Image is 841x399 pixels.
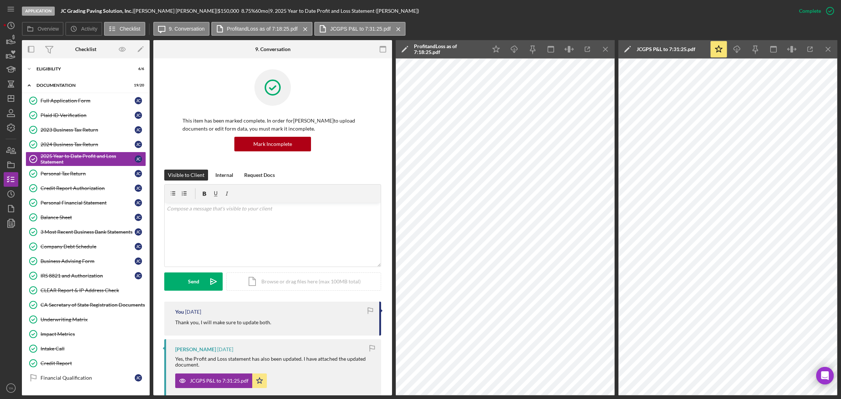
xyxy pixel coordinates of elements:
div: J C [135,272,142,279]
a: Credit Report AuthorizationJC [26,181,146,195]
span: $150,000 [218,8,239,14]
button: Checklist [104,22,145,36]
label: ProfitandLoss as of 7:18:25.pdf [227,26,298,32]
a: Business Advising FormJC [26,254,146,268]
a: 3 Most Recent Business Bank StatementsJC [26,225,146,239]
div: J C [135,374,142,381]
div: J C [135,199,142,206]
label: 9. Conversation [169,26,205,32]
div: You [175,309,184,315]
label: Overview [38,26,59,32]
div: Application [22,7,55,16]
div: Underwriting Matrix [41,317,146,322]
div: Financial Qualification [41,375,135,381]
div: Internal [215,170,233,181]
div: Eligibility [37,67,126,71]
a: Personal Financial StatementJC [26,195,146,210]
div: 2024 Business Tax Return [41,142,135,147]
button: Internal [212,170,237,181]
button: Visible to Client [164,170,208,181]
a: Personal Tax ReturnJC [26,166,146,181]
a: CA Secretary of State Registration Documents [26,298,146,312]
button: JCGPS P&L to 7:31:25.pdf [314,22,406,36]
div: J C [135,257,142,265]
div: Balance Sheet [41,214,135,220]
b: JC Grading Paving Solution, Inc. [61,8,133,14]
div: Personal Financial Statement [41,200,135,206]
div: | 9. 2025 Year to Date Profit and Loss Statement ([PERSON_NAME]) [268,8,419,14]
a: Balance SheetJC [26,210,146,225]
label: JCGPS P&L to 7:31:25.pdf [330,26,391,32]
div: 3 Most Recent Business Bank Statements [41,229,135,235]
div: Credit Report [41,360,146,366]
div: Yes, the Profit and Loss statement has also been updated. I have attached the updated document. [175,356,374,368]
a: Financial QualificationJC [26,371,146,385]
text: YA [9,386,14,390]
div: Visible to Client [168,170,204,181]
button: Overview [22,22,64,36]
div: 9. Conversation [255,46,291,52]
div: | [61,8,134,14]
button: Request Docs [241,170,279,181]
div: Credit Report Authorization [41,185,135,191]
div: Impact Metrics [41,331,146,337]
a: Company Debt ScheduleJC [26,239,146,254]
div: Request Docs [244,170,275,181]
label: Checklist [120,26,141,32]
div: 8.75 % [241,8,255,14]
a: CLEAR Report & IP Address Check [26,283,146,298]
div: 60 mo [255,8,268,14]
div: J C [135,228,142,236]
a: IRS 8821 and AuthorizationJC [26,268,146,283]
div: ProfitandLoss as of 7:18:25.pdf [414,43,483,55]
button: ProfitandLoss as of 7:18:25.pdf [211,22,313,36]
div: 2023 Business Tax Return [41,127,135,133]
div: CA Secretary of State Registration Documents [41,302,146,308]
a: Full Application FormJC [26,93,146,108]
a: 2023 Business Tax ReturnJC [26,123,146,137]
a: Plaid ID VerificationJC [26,108,146,123]
label: Activity [81,26,97,32]
div: J C [135,97,142,104]
button: Send [164,272,223,291]
button: YA [4,381,18,395]
time: 2025-09-04 16:42 [185,309,201,315]
div: Intake Call [41,346,146,352]
p: Thank you, I will make sure to update both. [175,318,271,326]
button: 9. Conversation [153,22,210,36]
div: [PERSON_NAME] [PERSON_NAME] | [134,8,218,14]
div: Personal Tax Return [41,171,135,177]
div: 6 / 6 [131,67,144,71]
div: J C [135,155,142,163]
div: J C [135,126,142,133]
div: J C [135,185,142,192]
p: This item has been marked complete. In order for [PERSON_NAME] to upload documents or edit form d... [183,117,363,133]
div: Complete [799,4,821,18]
a: Impact Metrics [26,327,146,341]
time: 2025-09-04 04:54 [217,346,233,352]
div: Checklist [75,46,96,52]
a: Underwriting Matrix [26,312,146,327]
div: JCGPS P&L to 7:31:25.pdf [190,378,249,384]
div: Open Intercom Messenger [816,367,834,384]
a: Credit Report [26,356,146,371]
div: IRS 8821 and Authorization [41,273,135,279]
div: J C [135,214,142,221]
a: 2024 Business Tax ReturnJC [26,137,146,152]
div: 2025 Year to Date Profit and Loss Statement [41,153,135,165]
div: Business Advising Form [41,258,135,264]
div: Company Debt Schedule [41,244,135,249]
div: Plaid ID Verification [41,112,135,118]
div: Documentation [37,83,126,88]
div: Full Application Form [41,98,135,104]
button: Activity [65,22,102,36]
button: JCGPS P&L to 7:31:25.pdf [175,373,267,388]
button: Complete [792,4,837,18]
div: Mark Incomplete [253,137,292,151]
div: JCGPS P&L to 7:31:25.pdf [637,46,695,52]
button: Mark Incomplete [234,137,311,151]
a: 2025 Year to Date Profit and Loss StatementJC [26,152,146,166]
div: 19 / 20 [131,83,144,88]
div: [PERSON_NAME] [175,346,216,352]
div: Send [188,272,199,291]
